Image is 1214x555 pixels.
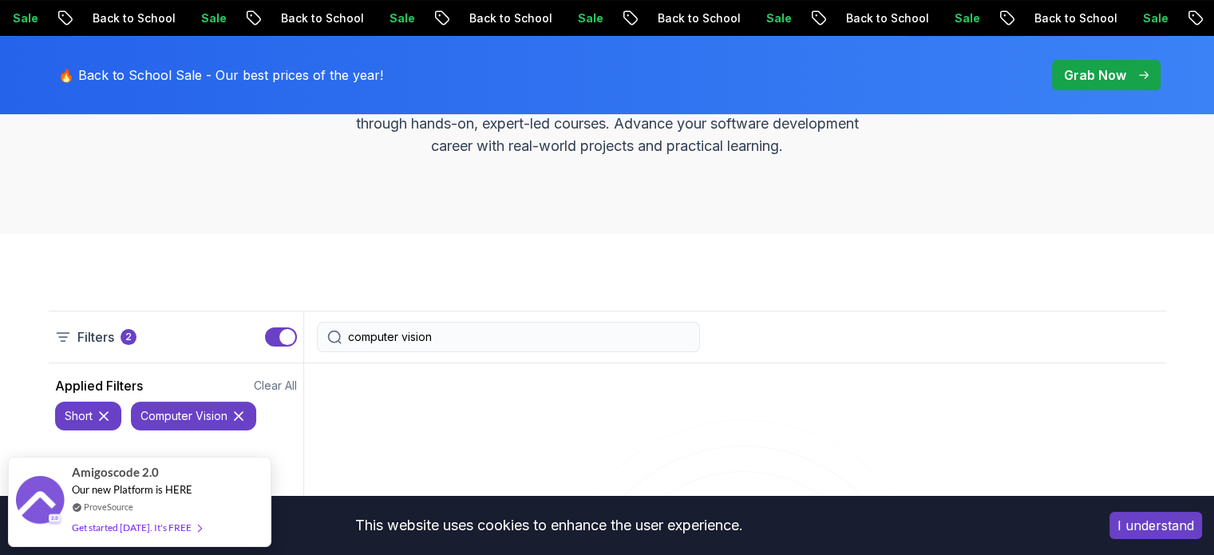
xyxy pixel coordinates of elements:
p: Sale [939,10,990,26]
p: Sale [374,10,425,26]
span: Amigoscode 2.0 [72,463,159,482]
p: computer vision [140,408,227,424]
p: short [65,408,93,424]
button: Accept cookies [1109,512,1202,539]
p: Back to School [77,10,185,26]
p: Back to School [830,10,939,26]
p: 2 [125,331,132,343]
p: Back to School [265,10,374,26]
div: This website uses cookies to enhance the user experience. [12,508,1085,543]
p: Sale [562,10,613,26]
p: Grab Now [1064,65,1126,85]
p: Filters [77,327,114,347]
p: Sale [750,10,801,26]
p: Sale [185,10,236,26]
p: 🔥 Back to School Sale - Our best prices of the year! [58,65,383,85]
p: Back to School [1018,10,1127,26]
p: Master in-demand skills like Java, Spring Boot, DevOps, React, and more through hands-on, expert-... [339,90,876,157]
p: Back to School [453,10,562,26]
button: short [55,402,121,430]
button: Clear All [254,378,297,394]
button: computer vision [131,402,256,430]
div: Get started [DATE]. It's FREE [72,518,201,537]
input: Search Java, React, Spring boot ... [348,329,690,345]
p: Back to School [642,10,750,26]
a: ProveSource [84,500,133,513]
img: provesource social proof notification image [16,476,64,528]
h2: Applied Filters [55,376,143,395]
span: Our new Platform is HERE [72,483,192,496]
p: Sale [1127,10,1178,26]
